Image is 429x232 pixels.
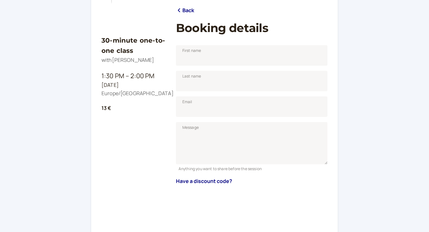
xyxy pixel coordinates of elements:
input: Last name [176,71,328,91]
span: First name [182,47,201,54]
button: Have a discount code? [176,178,232,184]
a: Back [176,6,195,15]
div: 1:30 PM – 2:00 PM [101,71,166,81]
h3: 30-minute one-to-one class [101,35,166,56]
div: Anything you want to share before the session [176,164,328,172]
input: Email [176,96,328,117]
span: Last name [182,73,201,79]
h1: Booking details [176,21,328,35]
span: with [PERSON_NAME] [101,56,154,63]
div: [DATE] [101,81,166,89]
span: Message [182,124,199,131]
b: 13 € [101,104,111,112]
div: Europe/[GEOGRAPHIC_DATA] [101,89,166,98]
input: First name [176,45,328,66]
textarea: Message [176,122,328,164]
span: Email [182,99,192,105]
